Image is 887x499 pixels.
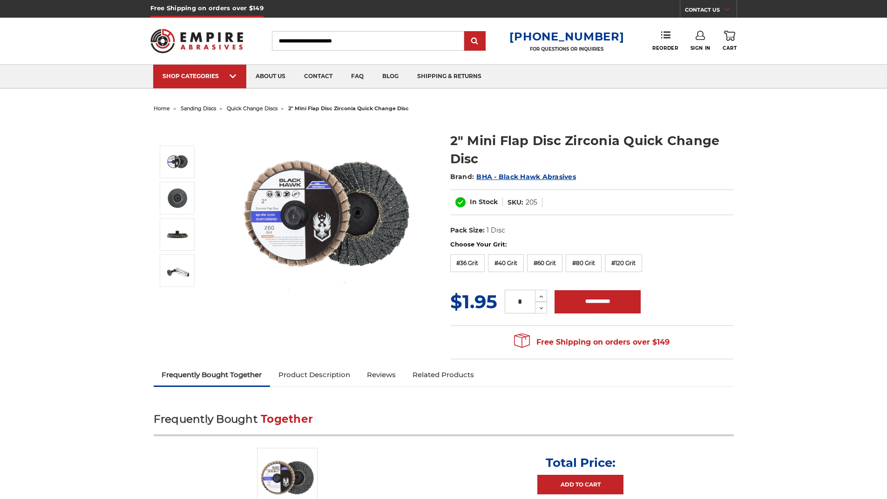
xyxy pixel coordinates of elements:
a: about us [246,65,295,88]
span: Reorder [652,45,678,51]
img: Empire Abrasives [150,23,244,59]
a: faq [342,65,373,88]
input: Submit [466,32,484,51]
img: Black Hawk Abrasives 2-inch Zirconia Flap Disc with 60 Grit Zirconia for Smooth Finishing [233,122,420,308]
p: FOR QUESTIONS OR INQUIRIES [509,46,624,52]
a: quick change discs [227,105,278,112]
span: $1.95 [450,290,497,313]
span: Brand: [450,173,474,181]
a: Add to Cart [537,475,623,494]
span: Frequently Bought [154,413,257,426]
a: home [154,105,170,112]
a: sanding discs [181,105,216,112]
div: SHOP CATEGORIES [163,73,237,80]
a: shipping & returns [408,65,491,88]
a: CONTACT US [685,5,737,18]
p: Total Price: [546,455,616,470]
label: Choose Your Grit: [450,240,734,249]
a: contact [295,65,342,88]
span: Sign In [691,45,711,51]
a: [PHONE_NUMBER] [509,30,624,43]
a: Frequently Bought Together [154,365,271,385]
img: Side View of BHA 2-Inch Quick Change Flap Disc with Male Roloc Connector for Die Grinders [166,223,189,246]
span: Free Shipping on orders over $149 [514,333,670,352]
dd: 1 Disc [487,226,505,235]
a: Cart [723,31,737,51]
span: In Stock [470,198,498,206]
img: BHA 2" Zirconia Flap Disc, 60 Grit, for Efficient Surface Blending [166,186,189,210]
a: Reorder [652,31,678,51]
img: 2" Quick Change Flap Disc Mounted on Die Grinder for Precision Metal Work [166,259,189,282]
a: BHA - Black Hawk Abrasives [476,173,576,181]
img: Black Hawk Abrasives 2-inch Zirconia Flap Disc with 60 Grit Zirconia for Smooth Finishing [166,150,189,173]
a: Reviews [359,365,404,385]
dd: 205 [526,198,537,207]
h1: 2" Mini Flap Disc Zirconia Quick Change Disc [450,132,734,168]
dt: Pack Size: [450,226,485,235]
span: Cart [723,45,737,51]
a: blog [373,65,408,88]
span: 2" mini flap disc zirconia quick change disc [288,105,409,112]
a: Related Products [404,365,482,385]
a: Product Description [270,365,359,385]
span: Together [261,413,313,426]
dt: SKU: [508,198,523,207]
